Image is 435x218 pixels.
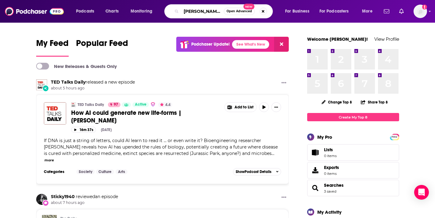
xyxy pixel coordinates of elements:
[181,6,224,16] input: Search podcasts, credits, & more...
[76,38,128,57] a: Popular Feed
[131,7,152,16] span: Monitoring
[108,102,120,107] a: 97
[72,6,102,16] button: open menu
[324,147,333,152] span: Lists
[116,169,128,174] a: Arts
[281,6,317,16] button: open menu
[101,128,112,132] div: [DATE]
[324,189,336,194] a: 3 saved
[114,102,118,108] span: 97
[324,147,337,152] span: Lists
[76,194,95,199] span: reviewed
[191,42,230,47] p: Podchaser Update!
[414,185,429,200] div: Open Intercom Messenger
[236,170,271,174] span: Show Podcast Details
[381,6,392,17] a: Show notifications dropdown
[317,209,342,215] div: My Activity
[36,194,47,205] img: Sticky1940
[44,169,71,174] h3: Categories
[324,154,337,158] span: 0 items
[232,40,269,49] a: See What's New
[307,144,399,161] a: Lists
[307,36,368,42] a: Welcome [PERSON_NAME]!
[71,127,96,133] button: 16m 37s
[170,4,279,18] div: Search podcasts, credits, & more...
[243,4,254,9] span: New
[51,86,135,91] span: about 5 hours ago
[225,103,257,112] button: Show More Button
[318,98,356,106] button: Change Top 8
[414,5,427,18] span: Logged in as esmith_bg
[361,96,388,108] button: Share Top 8
[132,102,149,107] a: Active
[51,194,75,199] a: Sticky1940
[71,109,220,124] a: How AI could generate new life-forms | [PERSON_NAME]
[135,102,147,108] span: Active
[76,7,94,16] span: Podcasts
[96,169,114,174] a: Culture
[307,180,399,196] span: Searches
[42,85,49,92] div: New Episode
[44,158,54,163] button: more
[233,168,281,175] button: ShowPodcast Details
[309,166,322,175] span: Exports
[78,102,104,107] a: TED Talks Daily
[36,38,69,57] a: My Feed
[36,63,117,70] a: New Releases & Guests Only
[51,194,118,200] div: an episode
[158,102,172,107] button: 4.4
[126,6,160,16] button: open menu
[151,102,155,107] img: verified Badge
[362,7,372,16] span: More
[76,169,95,174] a: Society
[51,200,118,205] span: about 7 hours ago
[279,79,289,87] button: Show More Button
[397,6,406,17] a: Show notifications dropdown
[44,138,278,156] span: If DNA is just a string of letters, could AI learn to read it … or even write it? Bioengineering ...
[324,165,339,170] span: Exports
[324,171,339,176] span: 0 items
[42,200,49,206] div: New Review
[319,7,349,16] span: For Podcasters
[224,8,255,15] button: Open AdvancedNew
[71,109,181,124] span: How AI could generate new life-forms | [PERSON_NAME]
[44,102,66,125] img: How AI could generate new life-forms | Eric Nguyen
[391,134,398,139] a: PRO
[309,148,322,157] span: Lists
[105,7,119,16] span: Charts
[285,7,309,16] span: For Business
[309,184,322,192] a: Searches
[5,6,64,17] img: Podchaser - Follow, Share and Rate Podcasts
[51,79,135,85] h3: released a new episode
[414,5,427,18] button: Show profile menu
[307,113,399,121] a: Create My Top 8
[36,38,69,52] span: My Feed
[279,194,289,201] button: Show More Button
[324,182,344,188] a: Searches
[271,102,281,112] button: Show More Button
[272,151,274,156] span: ...
[76,38,128,52] span: Popular Feed
[235,105,254,110] span: Add to List
[71,102,76,107] img: TED Talks Daily
[317,134,332,140] div: My Pro
[307,162,399,179] a: Exports
[374,36,399,42] a: View Profile
[315,6,358,16] button: open menu
[414,5,427,18] img: User Profile
[101,6,122,16] a: Charts
[227,10,252,13] span: Open Advanced
[358,6,380,16] button: open menu
[36,79,47,90] img: TED Talks Daily
[391,135,398,139] span: PRO
[51,79,86,85] a: TED Talks Daily
[422,5,427,9] svg: Add a profile image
